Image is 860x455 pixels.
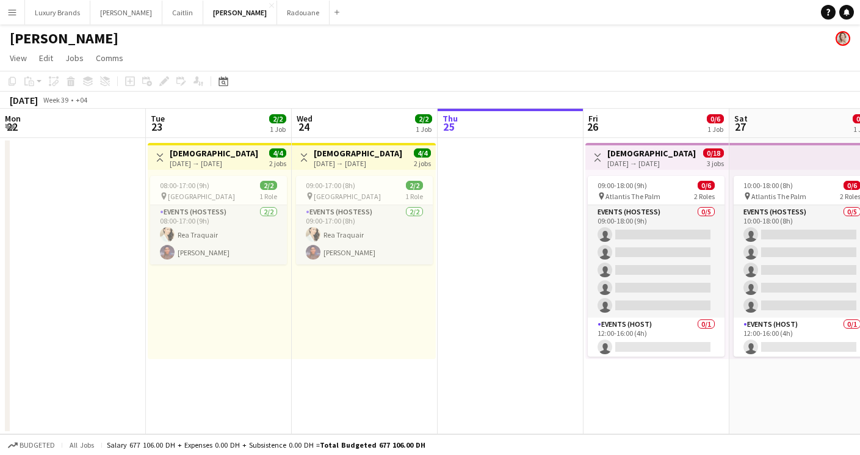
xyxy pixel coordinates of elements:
span: Comms [96,53,123,64]
span: 2/2 [260,181,277,190]
div: +04 [76,95,87,104]
span: Atlantis The Palm [751,192,806,201]
span: 0/6 [707,114,724,123]
h3: [DEMOGRAPHIC_DATA] Role | Hostess | Atlantis | [DATE]-[DATE] [607,148,698,159]
a: Jobs [60,50,89,66]
span: Wed [297,113,313,124]
div: 1 Job [270,125,286,134]
span: 0/6 [698,181,715,190]
app-card-role: Events (Hostess)2/209:00-17:00 (8h)Rea Traquair[PERSON_NAME] [296,205,433,264]
span: 27 [732,120,748,134]
span: 2/2 [406,181,423,190]
app-job-card: 09:00-18:00 (9h)0/6 Atlantis The Palm2 RolesEvents (Hostess)0/509:00-18:00 (9h) Events (Host)0/11... [588,176,724,357]
span: Jobs [65,53,84,64]
span: 22 [3,120,21,134]
span: 2/2 [415,114,432,123]
span: 0/18 [703,148,724,158]
span: 2/2 [269,114,286,123]
button: [PERSON_NAME] [203,1,277,24]
span: Week 39 [40,95,71,104]
span: Sat [734,113,748,124]
span: 24 [295,120,313,134]
h1: [PERSON_NAME] [10,29,118,48]
app-user-avatar: Kelly Burt [836,31,850,46]
h3: [DEMOGRAPHIC_DATA] Hostess | Food Tech Valley Event | [DATE]–[DATE] | [GEOGRAPHIC_DATA] [314,148,405,159]
div: [DATE] [10,94,38,106]
span: 2 Roles [694,192,715,201]
div: 1 Job [416,125,432,134]
span: Tue [151,113,165,124]
div: [DATE] → [DATE] [170,159,261,168]
span: 25 [441,120,458,134]
span: 4/4 [269,148,286,158]
span: Fri [588,113,598,124]
span: 09:00-18:00 (9h) [598,181,647,190]
div: [DATE] → [DATE] [314,159,405,168]
a: Edit [34,50,58,66]
div: Salary 677 106.00 DH + Expenses 0.00 DH + Subsistence 0.00 DH = [107,440,425,450]
div: 2 jobs [414,158,431,168]
span: 09:00-17:00 (8h) [306,181,355,190]
span: Budgeted [20,441,55,450]
span: Atlantis The Palm [605,192,660,201]
span: 1 Role [405,192,423,201]
span: All jobs [67,440,96,450]
span: 26 [587,120,598,134]
app-card-role: Events (Hostess)0/509:00-18:00 (9h) [588,205,724,318]
span: Total Budgeted 677 106.00 DH [320,440,425,450]
span: View [10,53,27,64]
app-card-role: Events (Host)0/112:00-16:00 (4h) [588,318,724,359]
div: [DATE] → [DATE] [607,159,698,168]
div: 1 Job [707,125,723,134]
span: 23 [149,120,165,134]
button: [PERSON_NAME] [90,1,162,24]
app-job-card: 08:00-17:00 (9h)2/2 [GEOGRAPHIC_DATA]1 RoleEvents (Hostess)2/208:00-17:00 (9h)Rea Traquair[PERSON... [150,176,287,264]
span: 4/4 [414,148,431,158]
app-card-role: Events (Hostess)2/208:00-17:00 (9h)Rea Traquair[PERSON_NAME] [150,205,287,264]
button: Budgeted [6,439,57,452]
button: Luxury Brands [25,1,90,24]
span: Mon [5,113,21,124]
div: 3 jobs [707,158,724,168]
h3: [DEMOGRAPHIC_DATA] Hostess | Food Tech Valley Event | [DATE]–[DATE] | [GEOGRAPHIC_DATA] [170,148,261,159]
app-job-card: 09:00-17:00 (8h)2/2 [GEOGRAPHIC_DATA]1 RoleEvents (Hostess)2/209:00-17:00 (8h)Rea Traquair[PERSON... [296,176,433,264]
span: 1 Role [259,192,277,201]
span: 10:00-18:00 (8h) [743,181,793,190]
div: 2 jobs [269,158,286,168]
span: 08:00-17:00 (9h) [160,181,209,190]
a: View [5,50,32,66]
span: [GEOGRAPHIC_DATA] [168,192,235,201]
button: Caitlin [162,1,203,24]
button: Radouane [277,1,330,24]
a: Comms [91,50,128,66]
span: Thu [443,113,458,124]
span: [GEOGRAPHIC_DATA] [314,192,381,201]
span: Edit [39,53,53,64]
